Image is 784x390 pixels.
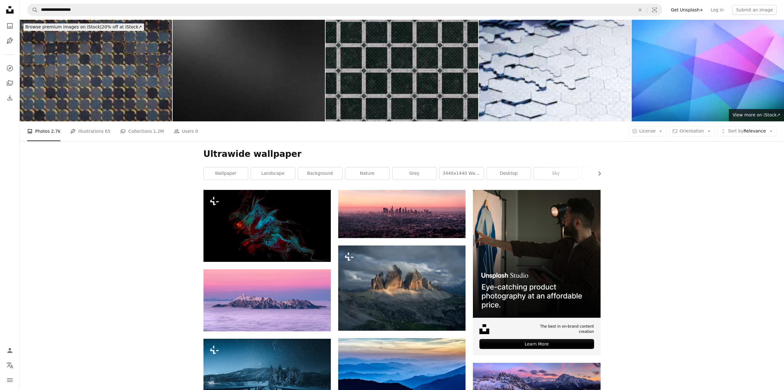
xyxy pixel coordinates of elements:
span: Relevance [728,128,766,134]
a: Log in [707,5,727,15]
a: outdoor [581,167,625,180]
span: 20% off at iStock ↗ [25,24,142,29]
div: Learn More [479,339,594,349]
a: photo of snow-capped mountain surrounded by sea of clouds [203,297,331,303]
img: Ultrawide metallic honeycomb structure, made out of shiny gray hexagon shapes and zigzag black an... [479,20,631,121]
img: a group of mountains with clouds in the sky [338,245,466,331]
img: landscape photo of city buildings during dusk [338,190,466,238]
img: file-1715714098234-25b8b4e9d8faimage [473,190,600,317]
a: Download History [4,92,16,104]
span: 1.2M [153,128,164,135]
span: Orientation [679,128,704,133]
a: landscape [251,167,295,180]
span: Browse premium images on iStock | [25,24,101,29]
button: Orientation [669,126,715,136]
a: Photos [4,20,16,32]
a: Illustrations 65 [70,121,110,141]
button: Sort byRelevance [717,126,777,136]
span: 65 [105,128,111,135]
a: a snowy path leading to a mountain at night [203,378,331,384]
a: Get Unsplash+ [667,5,707,15]
a: The best in on-brand content creationLearn More [473,190,600,355]
a: sky [534,167,578,180]
img: Black white blurred abstract grainy ultra wide modern gray graphite gradient elegant exclusive ba... [173,20,325,121]
a: Illustrations [4,35,16,47]
img: Front view on a large structure made out of varied futuristic cube blocks with a dark surface. Ti... [20,20,172,121]
a: landscape photo of city buildings during dusk [338,211,466,217]
button: Language [4,359,16,371]
a: Users 0 [174,121,198,141]
img: Dynamic multicolored geometric shapes stripes lines vectors an abstract grainy background with li... [632,20,784,121]
a: Collections [4,77,16,89]
img: a black background with blue, red, and green bubbles [203,190,331,262]
span: View more on iStock ↗ [733,112,780,117]
form: Find visuals sitewide [27,4,662,16]
span: 0 [195,128,198,135]
a: nature [345,167,389,180]
a: wallpaper [204,167,248,180]
button: scroll list to the right [594,167,601,180]
button: Submit an image [732,5,777,15]
button: License [629,126,667,136]
a: View more on iStock↗ [729,109,784,121]
a: 3440x1440 wallpaper [440,167,484,180]
span: Sort by [728,128,743,133]
img: photo of snow-capped mountain surrounded by sea of clouds [203,269,331,332]
a: Explore [4,62,16,74]
a: a black background with blue, red, and green bubbles [203,223,331,229]
a: Browse premium images on iStock|20% off at iStock↗ [20,20,148,35]
h1: Ultrawide wallpaper [203,149,601,160]
button: Clear [633,4,647,16]
a: Collections 1.2M [120,121,164,141]
a: silhouette of mountains covered by fogs at the horizon [338,365,466,370]
a: landscape photography of mountain covered with snow [473,375,600,381]
img: Front view on a tiled industrial surface made out of dirty black painted grates inside a shiny co... [326,20,478,121]
img: file-1631678316303-ed18b8b5cb9cimage [479,324,489,334]
a: Log in / Sign up [4,344,16,357]
a: background [298,167,342,180]
a: grey [392,167,437,180]
button: Visual search [647,4,662,16]
a: a group of mountains with clouds in the sky [338,285,466,291]
button: Search Unsplash [27,4,38,16]
a: desktop [487,167,531,180]
button: Menu [4,374,16,386]
span: License [639,128,656,133]
span: The best in on-brand content creation [524,324,594,334]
